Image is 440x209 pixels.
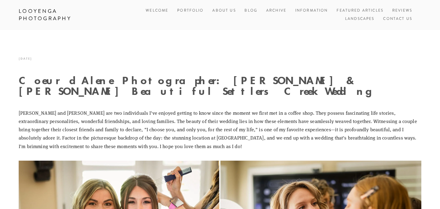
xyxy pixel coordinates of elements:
[212,7,236,15] a: About Us
[19,54,32,63] time: [DATE]
[383,15,412,23] a: Contact Us
[19,109,421,150] p: [PERSON_NAME] and [PERSON_NAME] are two individuals I've enjoyed getting to know since the moment...
[266,7,286,15] a: Archive
[295,8,328,13] a: Information
[392,7,412,15] a: Reviews
[345,15,375,23] a: Landscapes
[177,8,203,13] a: Portfolio
[19,75,421,96] h1: Coeur d'Alene Photographer: [PERSON_NAME] & [PERSON_NAME] Beautiful Settlers Creek Wedding
[14,6,106,24] a: Looyenga Photography
[146,7,168,15] a: Welcome
[337,7,383,15] a: Featured Articles
[244,7,257,15] a: Blog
